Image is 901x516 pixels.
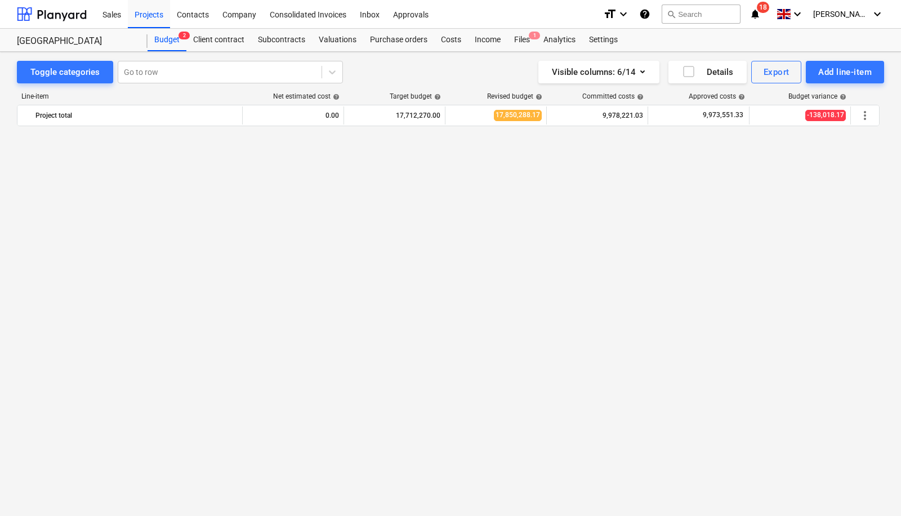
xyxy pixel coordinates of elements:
[702,110,744,120] span: 9,973,551.33
[529,32,540,39] span: 1
[582,92,644,100] div: Committed costs
[837,94,846,100] span: help
[179,32,190,39] span: 2
[845,462,901,516] iframe: Chat Widget
[750,7,761,21] i: notifications
[35,106,238,124] div: Project total
[247,106,339,124] div: 0.00
[432,94,441,100] span: help
[331,94,340,100] span: help
[806,61,884,83] button: Add line-item
[468,29,507,51] a: Income
[186,29,251,51] a: Client contract
[667,10,676,19] span: search
[434,29,468,51] a: Costs
[682,65,733,79] div: Details
[148,29,186,51] a: Budget2
[349,106,440,124] div: 17,712,270.00
[390,92,441,100] div: Target budget
[635,94,644,100] span: help
[791,7,804,21] i: keyboard_arrow_down
[487,92,542,100] div: Revised budget
[312,29,363,51] a: Valuations
[17,35,134,47] div: [GEOGRAPHIC_DATA]
[537,29,582,51] a: Analytics
[251,29,312,51] a: Subcontracts
[551,106,643,124] div: 9,978,221.03
[871,7,884,21] i: keyboard_arrow_down
[689,92,745,100] div: Approved costs
[764,65,790,79] div: Export
[818,65,872,79] div: Add line-item
[507,29,537,51] a: Files1
[757,2,769,13] span: 18
[30,65,100,79] div: Toggle categories
[788,92,846,100] div: Budget variance
[538,61,659,83] button: Visible columns:6/14
[494,110,542,121] span: 17,850,288.17
[736,94,745,100] span: help
[533,94,542,100] span: help
[17,92,243,100] div: Line-item
[858,109,872,122] span: More actions
[148,29,186,51] div: Budget
[813,10,869,19] span: [PERSON_NAME]
[603,7,617,21] i: format_size
[582,29,625,51] a: Settings
[668,61,747,83] button: Details
[617,7,630,21] i: keyboard_arrow_down
[805,110,846,121] span: -138,018.17
[639,7,650,21] i: Knowledge base
[552,65,646,79] div: Visible columns : 6/14
[507,29,537,51] div: Files
[273,92,340,100] div: Net estimated cost
[751,61,802,83] button: Export
[17,61,113,83] button: Toggle categories
[363,29,434,51] a: Purchase orders
[662,5,741,24] button: Search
